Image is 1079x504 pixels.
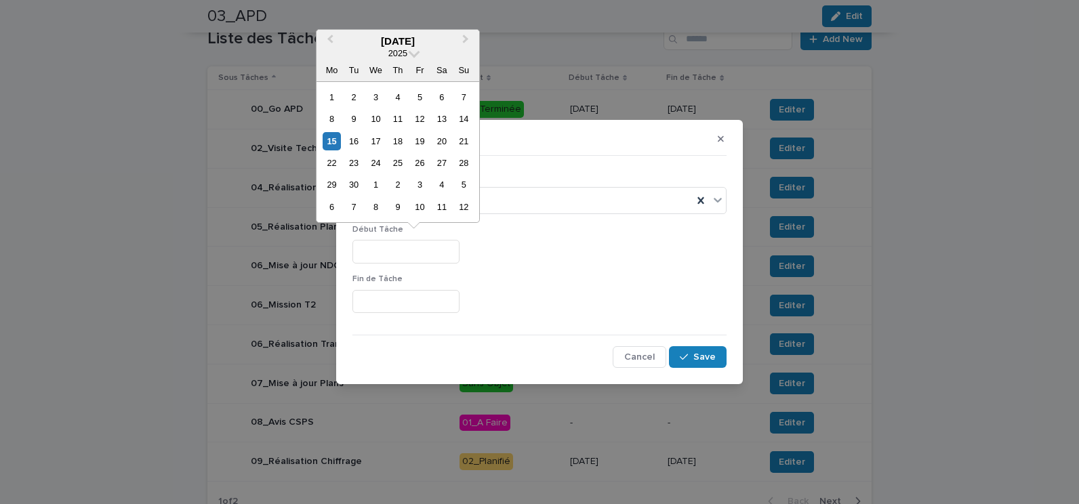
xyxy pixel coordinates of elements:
div: Choose Saturday, 27 September 2025 [432,154,451,172]
div: Choose Thursday, 18 September 2025 [388,132,407,150]
div: Choose Saturday, 11 October 2025 [432,198,451,216]
div: Choose Monday, 29 September 2025 [323,175,341,194]
button: Save [669,346,727,368]
div: Choose Tuesday, 30 September 2025 [344,175,363,194]
div: month 2025-09 [321,86,474,218]
div: Choose Friday, 12 September 2025 [411,110,429,128]
div: Th [388,61,407,79]
div: Mo [323,61,341,79]
div: Choose Friday, 10 October 2025 [411,198,429,216]
button: Next Month [456,31,478,53]
div: Fr [411,61,429,79]
div: Choose Saturday, 6 September 2025 [432,88,451,106]
div: Choose Wednesday, 17 September 2025 [367,132,385,150]
div: [DATE] [317,35,479,47]
div: Sa [432,61,451,79]
div: Choose Wednesday, 8 October 2025 [367,198,385,216]
div: Choose Tuesday, 2 September 2025 [344,88,363,106]
div: Choose Thursday, 9 October 2025 [388,198,407,216]
div: Choose Saturday, 4 October 2025 [432,175,451,194]
div: Choose Saturday, 20 September 2025 [432,132,451,150]
div: Choose Friday, 26 September 2025 [411,154,429,172]
div: Su [455,61,473,79]
div: Choose Friday, 5 September 2025 [411,88,429,106]
div: Choose Tuesday, 7 October 2025 [344,198,363,216]
span: Cancel [624,352,655,362]
button: Cancel [613,346,666,368]
div: Choose Tuesday, 23 September 2025 [344,154,363,172]
div: Choose Sunday, 28 September 2025 [455,154,473,172]
div: Choose Thursday, 11 September 2025 [388,110,407,128]
div: Choose Sunday, 5 October 2025 [455,175,473,194]
div: Choose Wednesday, 24 September 2025 [367,154,385,172]
div: Choose Sunday, 7 September 2025 [455,88,473,106]
div: Choose Friday, 19 September 2025 [411,132,429,150]
div: Choose Monday, 15 September 2025 [323,132,341,150]
div: Choose Friday, 3 October 2025 [411,175,429,194]
div: Choose Tuesday, 9 September 2025 [344,110,363,128]
div: Choose Monday, 1 September 2025 [323,88,341,106]
div: Choose Tuesday, 16 September 2025 [344,132,363,150]
div: Choose Sunday, 21 September 2025 [455,132,473,150]
div: Choose Saturday, 13 September 2025 [432,110,451,128]
div: Choose Monday, 8 September 2025 [323,110,341,128]
span: 2025 [388,48,407,58]
div: Choose Sunday, 14 September 2025 [455,110,473,128]
div: Choose Thursday, 25 September 2025 [388,154,407,172]
div: Choose Wednesday, 10 September 2025 [367,110,385,128]
div: Choose Thursday, 2 October 2025 [388,175,407,194]
button: Previous Month [318,31,340,53]
div: Tu [344,61,363,79]
span: Save [693,352,716,362]
div: Choose Wednesday, 3 September 2025 [367,88,385,106]
div: We [367,61,385,79]
span: Fin de Tâche [352,275,403,283]
div: Choose Monday, 6 October 2025 [323,198,341,216]
div: Choose Monday, 22 September 2025 [323,154,341,172]
div: Choose Sunday, 12 October 2025 [455,198,473,216]
div: Choose Thursday, 4 September 2025 [388,88,407,106]
div: Choose Wednesday, 1 October 2025 [367,175,385,194]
